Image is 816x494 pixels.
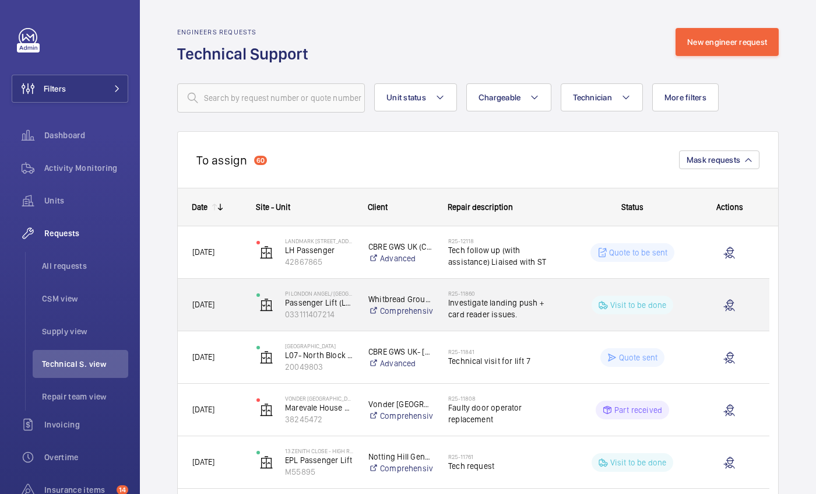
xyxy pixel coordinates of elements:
p: 38245472 [285,414,353,425]
button: Filters [12,75,128,103]
span: [DATE] [192,300,214,309]
span: All requests [42,260,128,272]
a: Comprehensive [368,305,433,317]
p: Part received [614,404,662,416]
div: Press SPACE to select this row. [178,384,769,436]
span: Repair description [448,202,513,212]
span: Status [621,202,643,212]
span: [DATE] [192,457,214,467]
div: Date [192,202,207,212]
p: LH Passenger [285,244,353,256]
p: [GEOGRAPHIC_DATA] [285,342,353,349]
input: Search by request number or quote number [177,83,365,113]
span: Faulty door operator replacement [448,402,561,425]
p: PI London Angel/ [GEOGRAPHIC_DATA] [285,290,353,297]
span: Overtime [44,451,128,463]
span: Tech request [448,460,561,472]
div: 60 [254,156,267,165]
span: Client [368,202,388,212]
p: CBRE GWS UK (Critical) - Landmark [STREET_ADDRESS] [368,241,433,253]
img: elevator.svg [259,246,273,260]
p: CBRE GWS UK- [GEOGRAPHIC_DATA] (Critical) [368,346,433,358]
span: More filters [664,93,706,102]
span: Repair team view [42,391,128,402]
span: Site - Unit [256,202,290,212]
h2: R25-11808 [448,395,561,402]
h2: R25-12118 [448,237,561,244]
span: CSM view [42,293,128,304]
span: Mask requests [687,155,740,164]
button: Chargeable [466,83,552,111]
button: Technician [561,83,643,111]
p: Visit to be done [610,457,667,468]
h2: Engineers requests [177,28,315,36]
span: Investigate landing push + card reader issues. [448,297,561,320]
h2: R25-11860 [448,290,561,297]
div: Press SPACE to select this row. [178,226,769,279]
p: M55895 [285,466,353,478]
button: New engineer request [676,28,779,56]
span: Unit status [386,93,426,102]
div: Press SPACE to select this row. [178,436,769,489]
span: Technician [573,93,612,102]
h2: To assign [196,153,247,167]
p: EPL Passenger Lift [285,454,353,466]
p: Whitbread Group PLC [368,293,433,305]
span: [DATE] [192,405,214,414]
span: Supply view [42,325,128,337]
button: More filters [652,83,719,111]
h2: R25-11841 [448,348,561,355]
p: Visit to be done [610,299,667,311]
p: Vonder [GEOGRAPHIC_DATA] [368,398,433,410]
span: Chargeable [479,93,521,102]
img: elevator.svg [259,403,273,417]
p: Quote to be sent [609,247,668,258]
p: 42867865 [285,256,353,268]
h1: Technical Support [177,43,315,65]
p: 033111407214 [285,309,353,320]
a: Comprehensive [368,463,433,474]
div: Press SPACE to select this row. [178,331,769,384]
span: Tech follow up (with assistance) Liaised with ST [448,244,561,268]
button: Mask requests [679,150,759,169]
span: Filters [44,83,66,94]
span: Technical visit for lift 7 [448,355,561,367]
p: Marevale House Right Hand [285,402,353,414]
img: elevator.svg [259,351,273,365]
p: Vonder [GEOGRAPHIC_DATA] [285,395,353,402]
img: elevator.svg [259,456,273,470]
span: Technical S. view [42,358,128,370]
span: Invoicing [44,419,128,430]
p: Passenger Lift (LH at bottom. RH at panel) [285,297,353,309]
span: [DATE] [192,247,214,257]
span: Dashboard [44,129,128,141]
button: Unit status [374,83,457,111]
a: Advanced [368,358,433,369]
p: 13 Zenith Close - High Risk Building [285,447,353,454]
p: L07- North Block L/H (2FLR) [285,349,353,361]
p: Landmark [STREET_ADDRESS] [285,237,353,244]
span: Units [44,195,128,206]
a: Advanced [368,253,433,264]
img: elevator.svg [259,298,273,312]
span: Actions [716,202,743,212]
h2: R25-11761 [448,453,561,460]
span: [DATE] [192,352,214,362]
span: Activity Monitoring [44,162,128,174]
span: Requests [44,227,128,239]
p: 20049803 [285,361,353,373]
p: Notting Hill Genesis [368,451,433,463]
a: Comprehensive [368,410,433,422]
p: Quote sent [619,352,658,363]
div: Press SPACE to select this row. [178,279,769,331]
